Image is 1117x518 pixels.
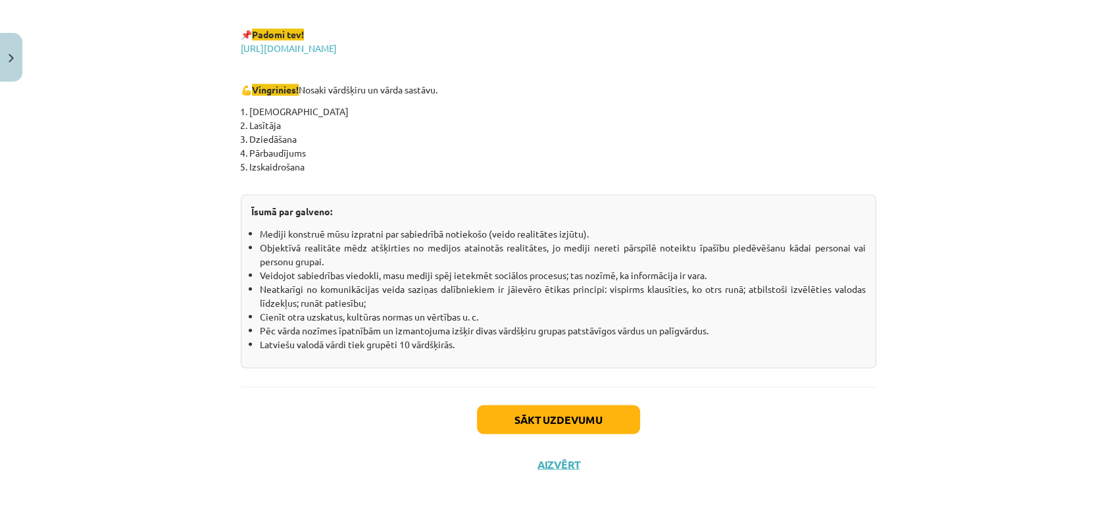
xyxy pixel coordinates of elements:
li: Lasītāja [249,118,876,132]
li: Objektīvā realitāte mēdz atšķirties no medijos atainotās realitātes, jo mediji nereti pārspīlē no... [260,240,866,268]
li: Veidojot sabiedrības viedokli, masu mediji spēj ietekmēt sociālos procesus; tas nozīmē, ka inform... [260,268,866,282]
button: Aizvērt [534,457,583,471]
li: Pārbaudījums [249,146,876,160]
li: Pēc vārda nozīmes īpatnībām un izmantojuma izšķir divas vārdšķiru grupas patstāvīgos vārdus un pa... [260,323,866,337]
li: Izskaidrošana [249,160,876,188]
strong: Īsumā par galveno: [251,205,332,217]
span: Padomi tev! [252,28,304,40]
li: Dziedāšana [249,132,876,146]
li: Neatkarīgi no komunikācijas veida saziņas dalībniekiem ir jāievēro ētikas principi: vispirms klau... [260,282,866,309]
button: Sākt uzdevumu [477,405,640,434]
img: icon-close-lesson-0947bae3869378f0d4975bcd49f059093ad1ed9edebbc8119c70593378902aed.svg [9,54,14,63]
a: [URL][DOMAIN_NAME] [241,42,337,54]
li: Cienīt otra uzskatus, kultūras normas un vērtības u. c. [260,309,866,323]
span: Vingrinies! [252,84,299,95]
li: Mediji konstruē mūsu izpratni par sabiedrībā notiekošo (veido realitātes izjūtu). [260,226,866,240]
li: Latviešu valodā vārdi tiek grupēti 10 vārdšķirās. [260,337,866,351]
li: [DEMOGRAPHIC_DATA] [249,105,876,118]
